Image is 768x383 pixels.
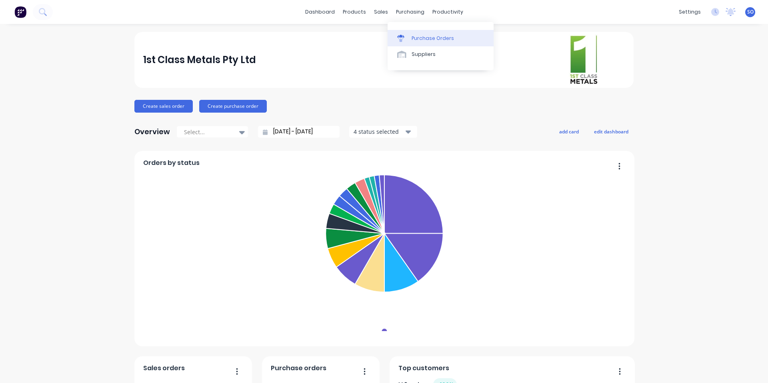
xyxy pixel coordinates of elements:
div: products [339,6,370,18]
div: 1st Class Metals Pty Ltd [143,52,256,68]
div: Purchase Orders [412,35,454,42]
span: Purchase orders [271,363,326,373]
div: Overview [134,124,170,140]
div: sales [370,6,392,18]
img: Factory [14,6,26,18]
a: dashboard [301,6,339,18]
span: SO [747,8,754,16]
a: Purchase Orders [388,30,494,46]
button: 4 status selected [349,126,417,138]
div: 4 status selected [354,127,404,136]
div: purchasing [392,6,428,18]
button: edit dashboard [589,126,634,137]
span: Sales orders [143,363,185,373]
button: Create purchase order [199,100,267,113]
a: Suppliers [388,46,494,62]
span: Top customers [398,363,449,373]
span: Orders by status [143,158,200,168]
img: 1st Class Metals Pty Ltd [569,34,598,85]
div: Suppliers [412,51,436,58]
div: settings [675,6,705,18]
div: productivity [428,6,467,18]
button: add card [554,126,584,137]
button: Create sales order [134,100,193,113]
